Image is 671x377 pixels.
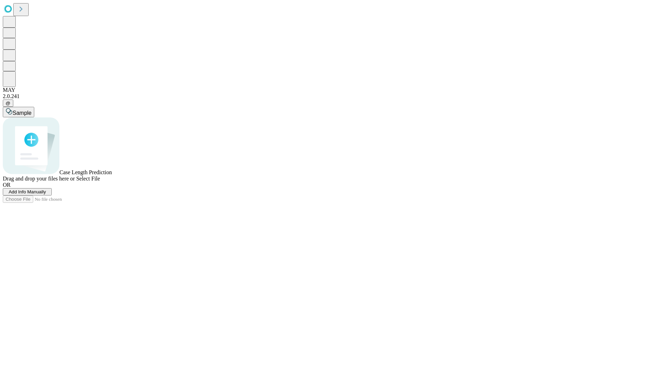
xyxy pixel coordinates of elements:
span: @ [6,101,10,106]
span: OR [3,182,10,188]
span: Drag and drop your files here or [3,176,75,182]
span: Sample [13,110,31,116]
button: Sample [3,107,34,117]
button: Add Info Manually [3,188,52,195]
span: Select File [76,176,100,182]
button: @ [3,99,13,107]
span: Case Length Prediction [59,169,112,175]
div: 2.0.241 [3,93,668,99]
span: Add Info Manually [9,189,46,194]
div: MAY [3,87,668,93]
